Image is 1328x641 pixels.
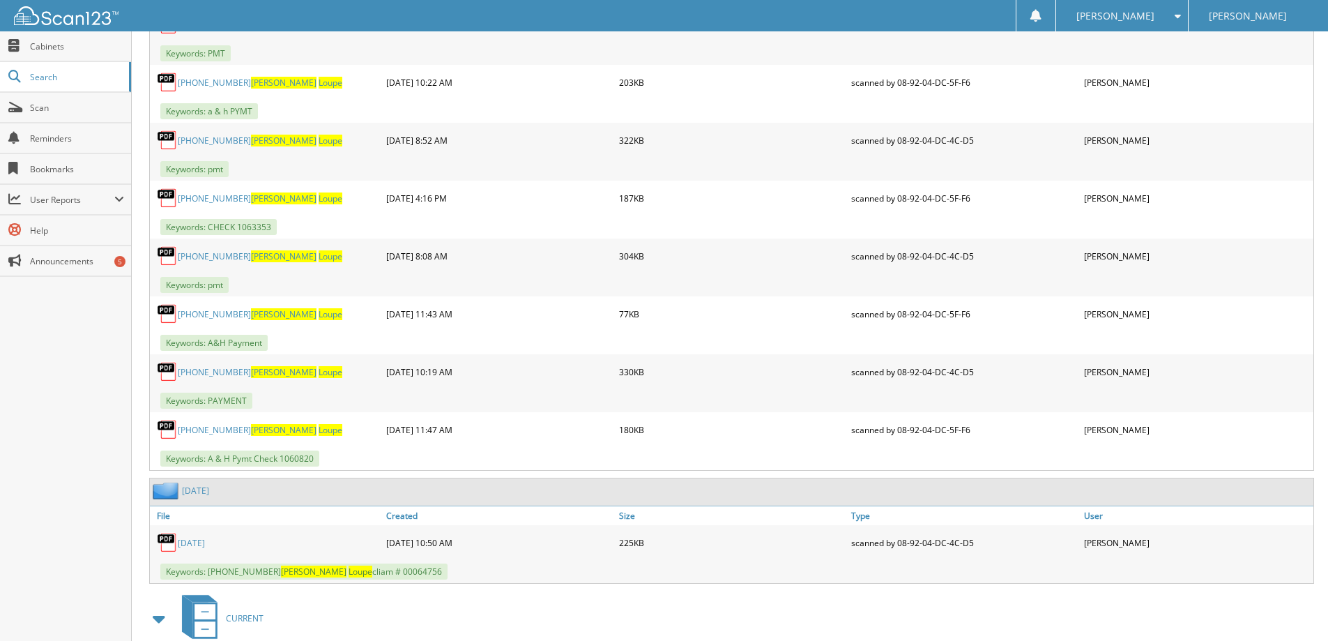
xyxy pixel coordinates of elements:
span: [PERSON_NAME] [1076,12,1154,20]
div: [DATE] 10:22 AM [383,68,616,96]
div: [DATE] 8:52 AM [383,126,616,154]
img: PDF.png [157,72,178,93]
div: [DATE] 10:50 AM [383,529,616,557]
span: Loupe [319,424,342,436]
div: [DATE] 8:08 AM [383,242,616,270]
div: 330KB [616,358,848,386]
a: User [1081,506,1313,525]
span: Keywords: PAYMENT [160,393,252,409]
span: Keywords: [PHONE_NUMBER] cliam # 00064756 [160,564,448,580]
div: 180KB [616,416,848,444]
img: PDF.png [157,303,178,324]
div: [DATE] 11:47 AM [383,416,616,444]
span: Loupe [319,135,342,146]
a: [PHONE_NUMBER][PERSON_NAME] Loupe [178,77,342,89]
img: PDF.png [157,188,178,209]
div: scanned by 08-92-04-DC-4C-D5 [848,126,1081,154]
span: Keywords: pmt [160,277,229,293]
span: Loupe [319,366,342,378]
span: Keywords: A & H Pymt Check 1060820 [160,451,319,467]
a: [DATE] [182,485,209,497]
span: Loupe [319,308,342,320]
div: 77KB [616,300,848,328]
div: [PERSON_NAME] [1081,184,1313,212]
a: [PHONE_NUMBER][PERSON_NAME] Loupe [178,308,342,320]
div: scanned by 08-92-04-DC-4C-D5 [848,358,1081,386]
span: Loupe [319,250,342,262]
div: 203KB [616,68,848,96]
div: [DATE] 11:43 AM [383,300,616,328]
span: Scan [30,102,124,114]
a: [PHONE_NUMBER][PERSON_NAME] Loupe [178,135,342,146]
img: PDF.png [157,130,178,151]
div: [PERSON_NAME] [1081,358,1313,386]
div: [PERSON_NAME] [1081,68,1313,96]
div: [PERSON_NAME] [1081,416,1313,444]
div: scanned by 08-92-04-DC-5F-F6 [848,68,1081,96]
div: scanned by 08-92-04-DC-4C-D5 [848,242,1081,270]
div: [PERSON_NAME] [1081,529,1313,557]
div: 225KB [616,529,848,557]
span: [PERSON_NAME] [281,566,346,578]
div: scanned by 08-92-04-DC-5F-F6 [848,184,1081,212]
img: scan123-logo-white.svg [14,6,119,25]
span: Loupe [349,566,372,578]
span: CURRENT [226,612,264,624]
span: Search [30,71,122,83]
span: Cabinets [30,40,124,52]
div: scanned by 08-92-04-DC-4C-D5 [848,529,1081,557]
span: [PERSON_NAME] [251,366,316,378]
div: [PERSON_NAME] [1081,126,1313,154]
div: [DATE] 10:19 AM [383,358,616,386]
div: [DATE] 4:16 PM [383,184,616,212]
div: 304KB [616,242,848,270]
a: [PHONE_NUMBER][PERSON_NAME] Loupe [178,424,342,436]
div: [PERSON_NAME] [1081,242,1313,270]
span: Keywords: a & h PYMT [160,103,258,119]
img: PDF.png [157,532,178,553]
a: Size [616,506,848,525]
span: [PERSON_NAME] [251,77,316,89]
span: Keywords: pmt [160,161,229,177]
img: PDF.png [157,361,178,382]
span: Keywords: CHECK 1063353 [160,219,277,235]
span: [PERSON_NAME] [251,250,316,262]
div: [PERSON_NAME] [1081,300,1313,328]
span: [PERSON_NAME] [251,424,316,436]
span: Bookmarks [30,163,124,175]
span: [PERSON_NAME] [251,193,316,204]
div: 322KB [616,126,848,154]
a: Type [848,506,1081,525]
span: [PERSON_NAME] [251,135,316,146]
img: PDF.png [157,246,178,266]
div: 5 [114,256,125,267]
span: User Reports [30,194,114,206]
span: [PERSON_NAME] [1209,12,1287,20]
span: [PERSON_NAME] [251,308,316,320]
img: PDF.png [157,419,178,440]
span: Keywords: PMT [160,45,231,61]
a: [PHONE_NUMBER][PERSON_NAME] Loupe [178,193,342,204]
img: folder2.png [153,482,182,499]
div: scanned by 08-92-04-DC-5F-F6 [848,300,1081,328]
div: scanned by 08-92-04-DC-5F-F6 [848,416,1081,444]
a: [DATE] [178,537,205,549]
div: 187KB [616,184,848,212]
span: Reminders [30,133,124,144]
span: Loupe [319,77,342,89]
a: Created [383,506,616,525]
span: Help [30,225,124,236]
span: Loupe [319,193,342,204]
a: [PHONE_NUMBER][PERSON_NAME] Loupe [178,250,342,262]
a: [PHONE_NUMBER][PERSON_NAME] Loupe [178,366,342,378]
a: File [150,506,383,525]
span: Announcements [30,255,124,267]
span: Keywords: A&H Payment [160,335,268,351]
